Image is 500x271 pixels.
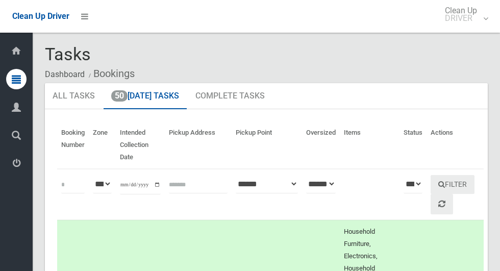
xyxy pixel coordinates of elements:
th: Pickup Address [165,121,232,169]
span: Clean Up Driver [12,11,69,21]
th: Pickup Point [232,121,302,169]
th: Intended Collection Date [116,121,165,169]
span: 50 [111,90,128,102]
th: Booking Number [57,121,89,169]
span: Clean Up [440,7,487,22]
th: Items [340,121,399,169]
th: Oversized [302,121,340,169]
a: All Tasks [45,83,103,110]
a: Dashboard [45,69,85,79]
button: Filter [431,175,474,194]
small: DRIVER [445,14,477,22]
th: Status [399,121,427,169]
span: Tasks [45,44,91,64]
a: Clean Up Driver [12,9,69,24]
a: 50[DATE] Tasks [104,83,187,110]
li: Bookings [86,64,135,83]
th: Zone [89,121,116,169]
th: Actions [427,121,484,169]
a: Complete Tasks [188,83,272,110]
